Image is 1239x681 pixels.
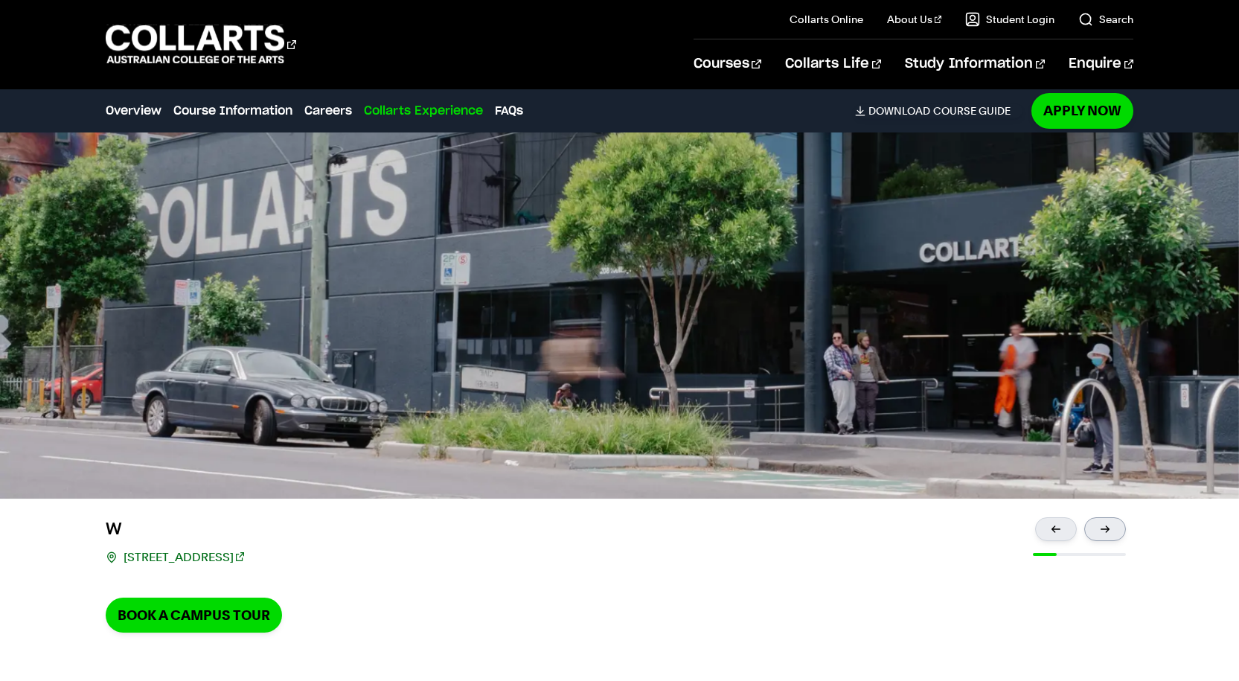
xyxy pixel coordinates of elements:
[124,547,244,568] a: [STREET_ADDRESS]
[868,104,930,118] span: Download
[790,12,863,27] a: Collarts Online
[495,102,523,120] a: FAQs
[965,12,1054,27] a: Student Login
[106,102,161,120] a: Overview
[304,102,352,120] a: Careers
[905,39,1045,89] a: Study Information
[173,102,292,120] a: Course Information
[694,39,761,89] a: Courses
[855,104,1022,118] a: DownloadCourse Guide
[1031,93,1133,128] a: Apply Now
[1069,39,1133,89] a: Enquire
[106,598,282,633] a: Book a Campus Tour
[106,23,296,65] div: Go to homepage
[785,39,881,89] a: Collarts Life
[364,102,483,120] a: Collarts Experience
[106,517,282,541] h3: W
[1078,12,1133,27] a: Search
[887,12,942,27] a: About Us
